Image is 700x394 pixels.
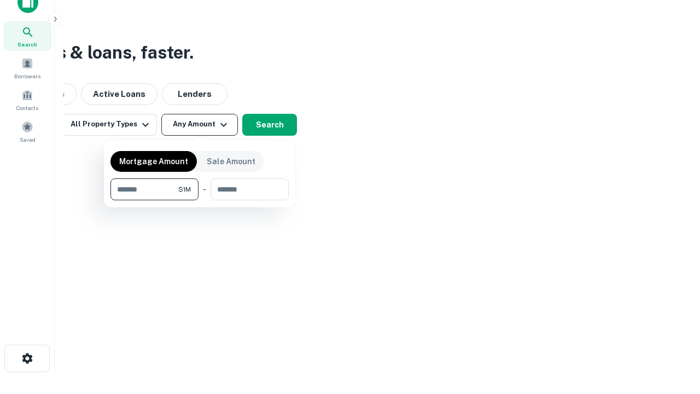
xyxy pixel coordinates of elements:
[203,178,206,200] div: -
[645,306,700,359] iframe: Chat Widget
[119,155,188,167] p: Mortgage Amount
[207,155,255,167] p: Sale Amount
[178,184,191,194] span: $1M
